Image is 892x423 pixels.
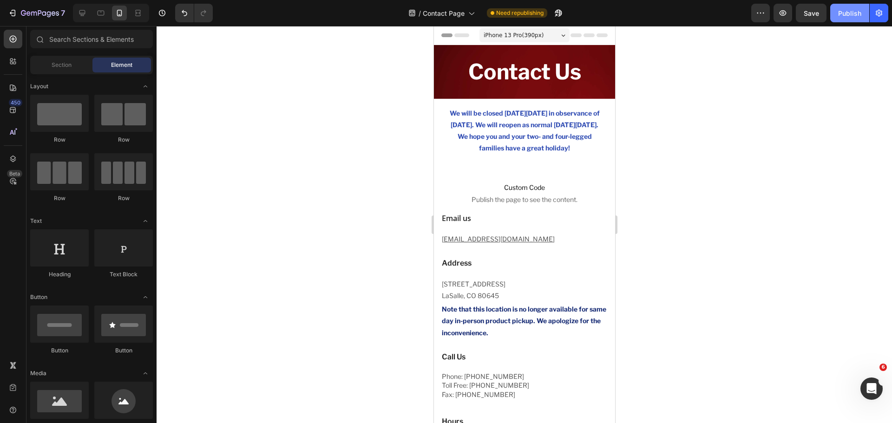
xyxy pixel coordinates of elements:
div: Row [30,194,89,202]
p: 7 [61,7,65,19]
div: Button [30,346,89,355]
iframe: Design area [434,26,615,423]
div: Undo/Redo [175,4,213,22]
div: 450 [9,99,22,106]
span: Layout [30,82,48,91]
span: 6 [879,364,887,371]
span: Toggle open [138,79,153,94]
span: Contact Page [423,8,465,18]
div: Button [94,346,153,355]
button: Save [796,4,826,22]
div: Row [30,136,89,144]
p: Hours [8,390,173,401]
span: Element [111,61,132,69]
div: Heading [30,270,89,279]
span: Toggle open [138,214,153,228]
input: Search Sections & Elements [30,30,153,48]
span: Button [30,293,47,301]
div: Row [94,194,153,202]
button: Publish [830,4,869,22]
div: Beta [7,170,22,177]
span: Media [30,369,46,377]
div: Row [94,136,153,144]
button: 7 [4,4,69,22]
iframe: Intercom live chat [860,377,883,400]
div: Publish [838,8,861,18]
span: Need republishing [496,9,544,17]
span: Text [30,217,42,225]
span: Save [804,9,819,17]
span: Toggle open [138,366,153,381]
div: Text Block [94,270,153,279]
span: / [419,8,421,18]
span: Section [52,61,72,69]
span: Toggle open [138,290,153,305]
